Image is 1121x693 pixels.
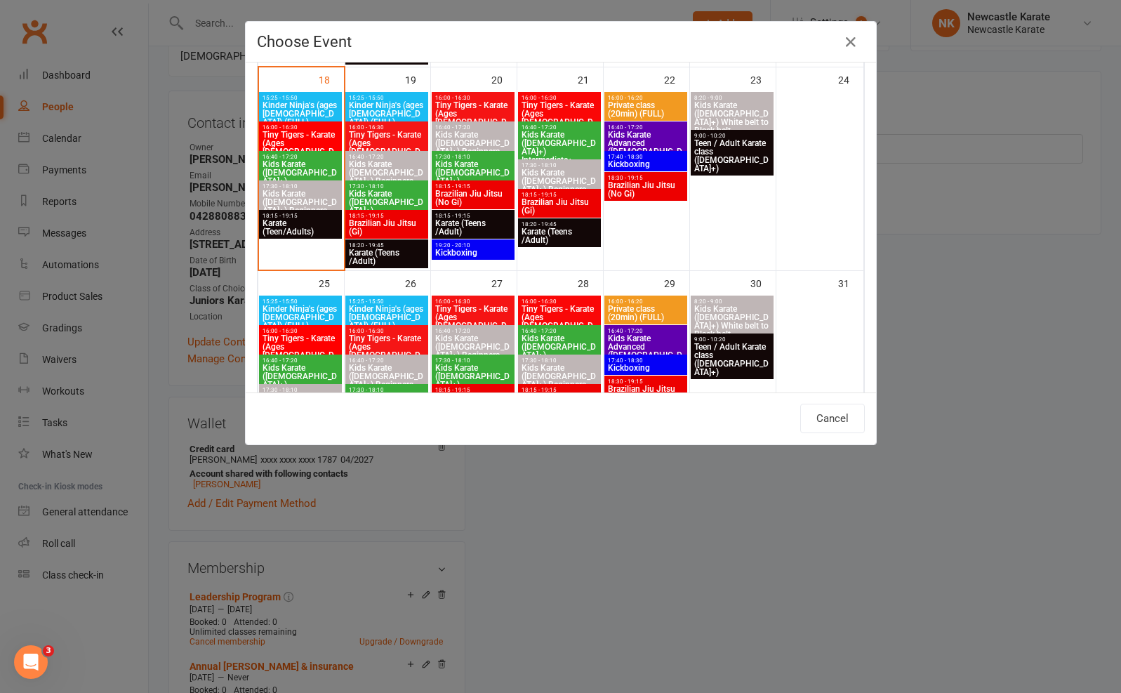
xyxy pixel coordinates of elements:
[607,378,684,385] span: 18:30 - 19:15
[14,645,48,679] iframe: Intercom live chat
[607,357,684,364] span: 17:40 - 18:30
[435,160,512,194] span: Kids Karate ([DEMOGRAPHIC_DATA]+) Intermediate+
[694,336,771,343] span: 9:00 - 10:20
[694,305,771,338] span: Kids Karate ([DEMOGRAPHIC_DATA]+) White belt to Black belt
[435,101,512,135] span: Tiny Tigers - Karate (Ages [DEMOGRAPHIC_DATA])
[348,154,425,160] span: 16:40 - 17:20
[262,95,339,101] span: 15:25 - 15:50
[435,213,512,219] span: 18:15 - 19:15
[435,131,512,164] span: Kids Karate ([DEMOGRAPHIC_DATA]+) Beginners (FULL)
[435,154,512,160] span: 17:30 - 18:10
[607,334,684,368] span: Kids Karate Advanced ([DEMOGRAPHIC_DATA]+)
[521,227,598,244] span: Karate (Teens /Adult)
[262,190,339,223] span: Kids Karate ([DEMOGRAPHIC_DATA]+) Beginners (FULL)
[521,334,598,368] span: Kids Karate ([DEMOGRAPHIC_DATA]+) Intermediate+
[405,67,430,91] div: 19
[607,305,684,322] span: Private class (20min) (FULL)
[262,131,339,164] span: Tiny Tigers - Karate (Ages [DEMOGRAPHIC_DATA]) (FULL)
[435,124,512,131] span: 16:40 - 17:20
[348,131,425,164] span: Tiny Tigers - Karate (Ages [DEMOGRAPHIC_DATA]) (FULL)
[521,328,598,334] span: 16:40 - 17:20
[262,160,339,194] span: Kids Karate ([DEMOGRAPHIC_DATA]+) Intermediate+
[521,101,598,135] span: Tiny Tigers - Karate (Ages [DEMOGRAPHIC_DATA]) (FULL)
[262,305,339,330] span: Kinder Ninja's (ages [DEMOGRAPHIC_DATA]) (FULL)
[521,169,598,194] span: Kids Karate ([DEMOGRAPHIC_DATA]+) Beginners
[262,387,339,393] span: 17:30 - 18:10
[262,219,339,236] span: Karate (Teen/Adults)
[694,343,771,376] span: Teen / Adult Karate class ([DEMOGRAPHIC_DATA]+)
[348,249,425,265] span: Karate (Teens /Adult)
[435,298,512,305] span: 16:00 - 16:30
[521,364,598,397] span: Kids Karate ([DEMOGRAPHIC_DATA]+) Beginners (FULL)
[521,305,598,338] span: Tiny Tigers - Karate (Ages [DEMOGRAPHIC_DATA])
[348,183,425,190] span: 17:30 - 18:10
[491,67,517,91] div: 20
[262,154,339,160] span: 16:40 - 17:20
[435,190,512,206] span: Brazilian Jiu Jitsu (No Gi)
[607,385,684,402] span: Brazilian Jiu Jitsu (No Gi)
[348,357,425,364] span: 16:40 - 17:20
[348,387,425,393] span: 17:30 - 18:10
[319,67,344,91] div: 18
[262,364,339,397] span: Kids Karate ([DEMOGRAPHIC_DATA]+) Intermediate+
[348,364,425,389] span: Kids Karate ([DEMOGRAPHIC_DATA]+) Beginners
[348,298,425,305] span: 15:25 - 15:50
[521,387,598,393] span: 18:15 - 19:15
[348,334,425,368] span: Tiny Tigers - Karate (Ages [DEMOGRAPHIC_DATA])
[43,645,54,656] span: 3
[348,124,425,131] span: 16:00 - 16:30
[262,334,339,368] span: Tiny Tigers - Karate (Ages [DEMOGRAPHIC_DATA])
[578,67,603,91] div: 21
[435,357,512,364] span: 17:30 - 18:10
[521,192,598,198] span: 18:15 - 19:15
[607,175,684,181] span: 18:30 - 19:15
[607,160,684,169] span: Kickboxing
[435,328,512,334] span: 16:40 - 17:20
[607,131,684,164] span: Kids Karate Advanced ([DEMOGRAPHIC_DATA]+)
[521,198,598,215] span: Brazilian Jiu Jitsu (Gi)
[435,219,512,236] span: Karate (Teens /Adult)
[750,271,776,294] div: 30
[694,133,771,139] span: 9:00 - 10:20
[607,298,684,305] span: 16:00 - 16:20
[607,124,684,131] span: 16:40 - 17:20
[521,221,598,227] span: 18:20 - 19:45
[348,242,425,249] span: 18:20 - 19:45
[491,271,517,294] div: 27
[348,305,425,330] span: Kinder Ninja's (ages [DEMOGRAPHIC_DATA]) (FULL)
[607,364,684,372] span: Kickboxing
[435,334,512,359] span: Kids Karate ([DEMOGRAPHIC_DATA]+) Beginners
[257,33,865,51] h4: Choose Event
[521,298,598,305] span: 16:00 - 16:30
[435,183,512,190] span: 18:15 - 19:15
[694,139,771,173] span: Teen / Adult Karate class ([DEMOGRAPHIC_DATA]+)
[750,67,776,91] div: 23
[262,183,339,190] span: 17:30 - 18:10
[694,298,771,305] span: 8:20 - 9:00
[262,298,339,305] span: 15:25 - 15:50
[521,124,598,131] span: 16:40 - 17:20
[435,249,512,257] span: Kickboxing
[694,101,771,135] span: Kids Karate ([DEMOGRAPHIC_DATA]+) White belt to Black belt
[578,271,603,294] div: 28
[348,95,425,101] span: 15:25 - 15:50
[435,387,512,393] span: 18:15 - 19:15
[838,67,863,91] div: 24
[262,101,339,126] span: Kinder Ninja's (ages [DEMOGRAPHIC_DATA]) (FULL)
[521,357,598,364] span: 17:30 - 18:10
[262,328,339,334] span: 16:00 - 16:30
[435,95,512,101] span: 16:00 - 16:30
[664,271,689,294] div: 29
[694,95,771,101] span: 8:20 - 9:00
[607,181,684,198] span: Brazilian Jiu Jitsu (No Gi)
[607,95,684,101] span: 16:00 - 16:20
[840,31,862,53] button: Close
[435,242,512,249] span: 19:20 - 20:10
[521,95,598,101] span: 16:00 - 16:30
[664,67,689,91] div: 22
[521,131,598,173] span: Kids Karate ([DEMOGRAPHIC_DATA]+) Intermediate+ (FULL)
[607,154,684,160] span: 17:40 - 18:30
[435,305,512,338] span: Tiny Tigers - Karate (Ages [DEMOGRAPHIC_DATA])
[607,101,684,118] span: Private class (20min) (FULL)
[607,328,684,334] span: 16:40 - 17:20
